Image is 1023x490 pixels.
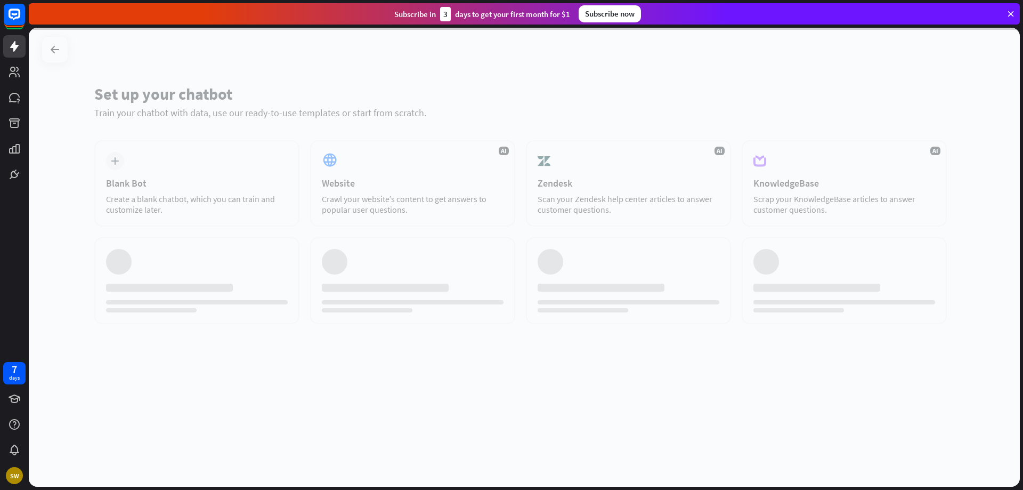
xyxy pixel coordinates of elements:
[579,5,641,22] div: Subscribe now
[3,362,26,384] a: 7 days
[394,7,570,21] div: Subscribe in days to get your first month for $1
[9,374,20,382] div: days
[440,7,451,21] div: 3
[6,467,23,484] div: SW
[12,365,17,374] div: 7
